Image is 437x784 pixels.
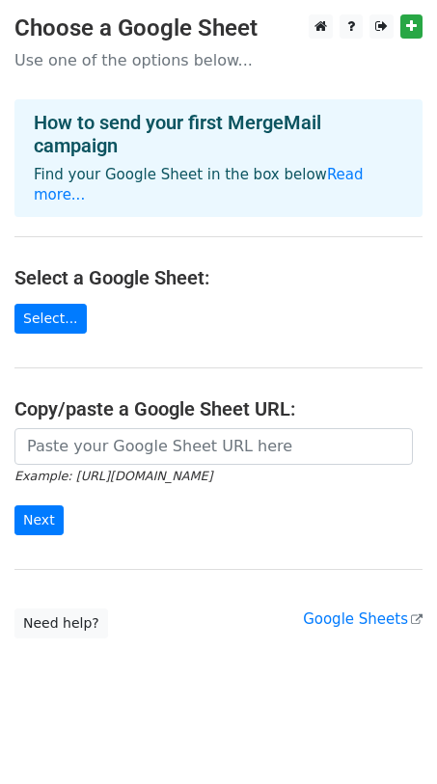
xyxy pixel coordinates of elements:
a: Select... [14,304,87,334]
h4: How to send your first MergeMail campaign [34,111,403,157]
p: Find your Google Sheet in the box below [34,165,403,205]
a: Need help? [14,608,108,638]
p: Use one of the options below... [14,50,423,70]
a: Read more... [34,166,364,203]
small: Example: [URL][DOMAIN_NAME] [14,469,212,483]
a: Google Sheets [303,610,423,628]
h4: Select a Google Sheet: [14,266,423,289]
h3: Choose a Google Sheet [14,14,423,42]
input: Paste your Google Sheet URL here [14,428,413,465]
h4: Copy/paste a Google Sheet URL: [14,397,423,420]
input: Next [14,505,64,535]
